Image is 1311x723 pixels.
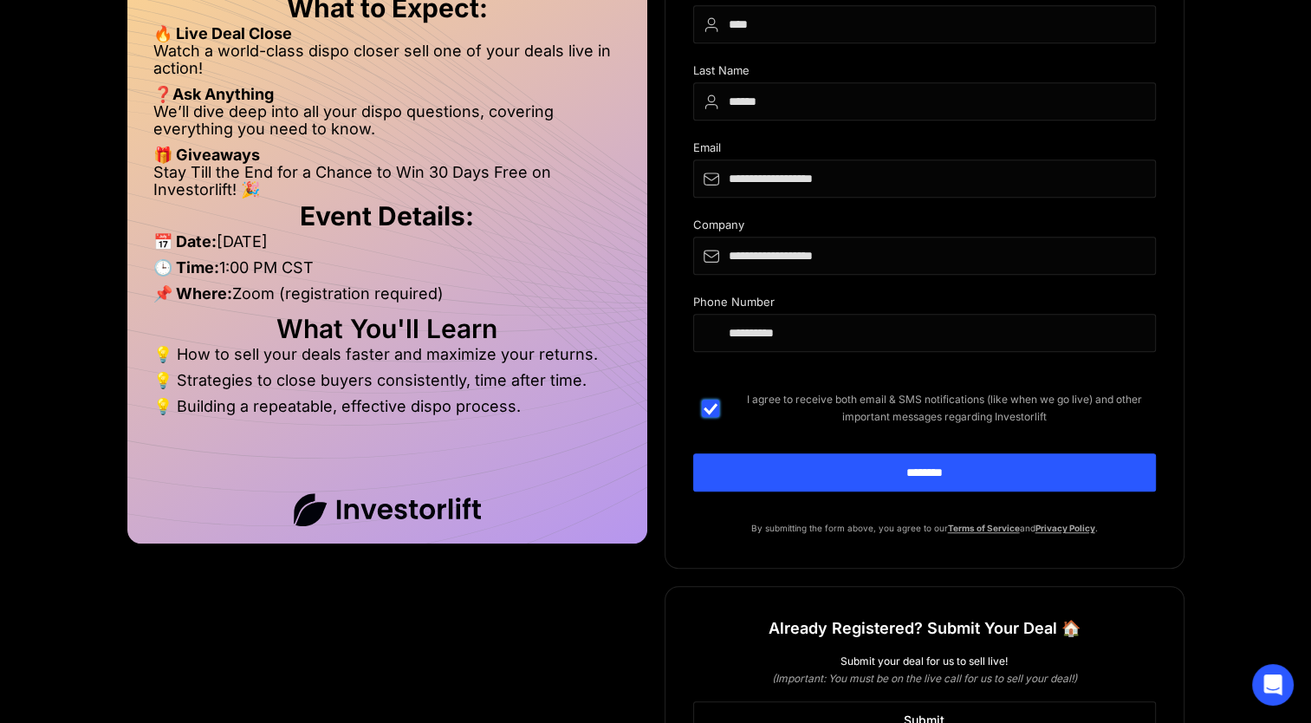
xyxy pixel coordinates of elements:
[153,103,621,147] li: We’ll dive deep into all your dispo questions, covering everything you need to know.
[948,523,1020,533] a: Terms of Service
[693,218,1156,237] div: Company
[153,42,621,86] li: Watch a world-class dispo closer sell one of your deals live in action!
[153,232,217,251] strong: 📅 Date:
[693,296,1156,314] div: Phone Number
[693,519,1156,537] p: By submitting the form above, you agree to our and .
[693,64,1156,82] div: Last Name
[733,391,1156,426] span: I agree to receive both email & SMS notifications (like when we go live) and other important mess...
[772,672,1077,685] em: (Important: You must be on the live call for us to sell your deal!)
[153,233,621,259] li: [DATE]
[153,85,274,103] strong: ❓Ask Anything
[153,259,621,285] li: 1:00 PM CST
[153,320,621,337] h2: What You'll Learn
[153,24,292,42] strong: 🔥 Live Deal Close
[153,346,621,372] li: 💡 How to sell your deals faster and maximize your returns.
[1035,523,1095,533] a: Privacy Policy
[153,285,621,311] li: Zoom (registration required)
[300,200,474,231] strong: Event Details:
[153,258,219,277] strong: 🕒 Time:
[769,613,1081,644] h1: Already Registered? Submit Your Deal 🏠
[153,164,621,199] li: Stay Till the End for a Chance to Win 30 Days Free on Investorlift! 🎉
[1252,664,1294,706] div: Open Intercom Messenger
[153,146,260,164] strong: 🎁 Giveaways
[153,284,232,303] strong: 📌 Where:
[153,398,621,415] li: 💡 Building a repeatable, effective dispo process.
[153,372,621,398] li: 💡 Strategies to close buyers consistently, time after time.
[693,141,1156,160] div: Email
[693,653,1156,670] div: Submit your deal for us to sell live!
